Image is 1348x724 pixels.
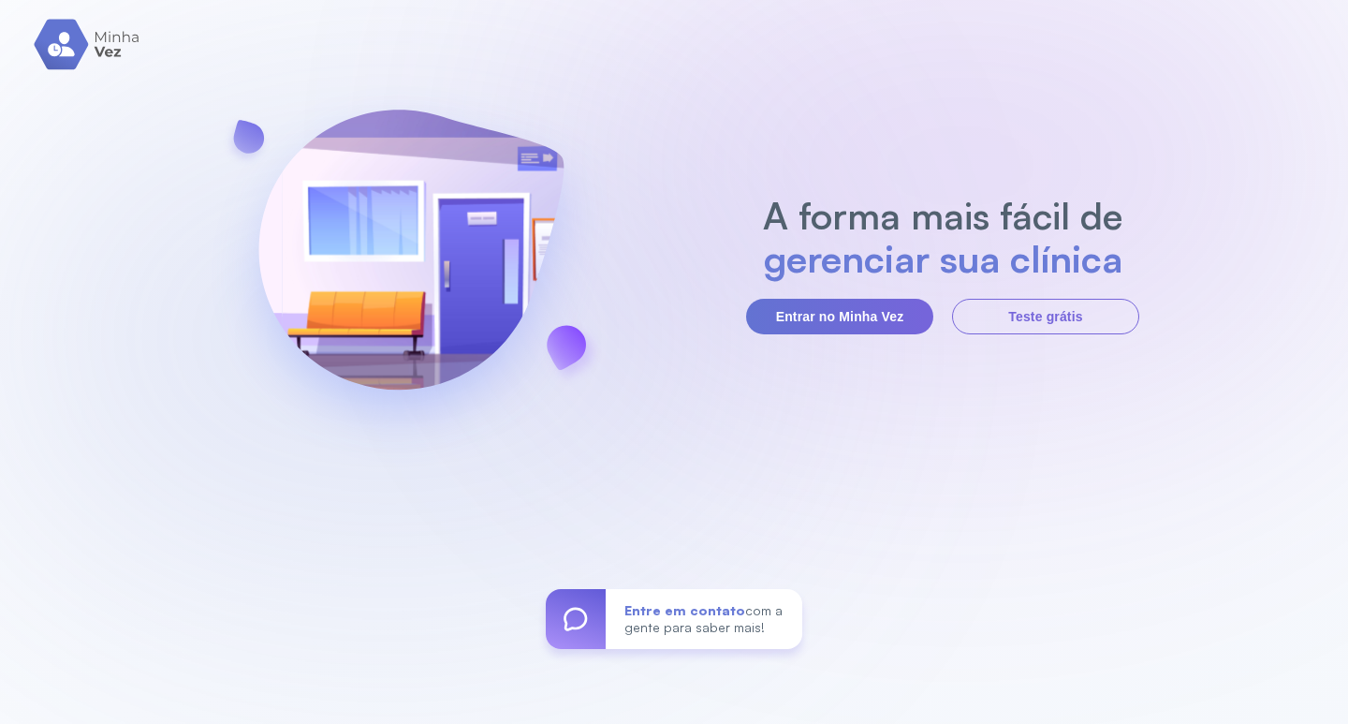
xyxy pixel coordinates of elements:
[746,299,933,334] button: Entrar no Minha Vez
[546,589,802,649] a: Entre em contatocom a gente para saber mais!
[754,194,1133,237] h2: A forma mais fácil de
[209,60,613,467] img: banner-login.svg
[952,299,1139,334] button: Teste grátis
[606,589,802,649] div: com a gente para saber mais!
[34,19,141,70] img: logo.svg
[754,237,1133,280] h2: gerenciar sua clínica
[624,602,745,618] span: Entre em contato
